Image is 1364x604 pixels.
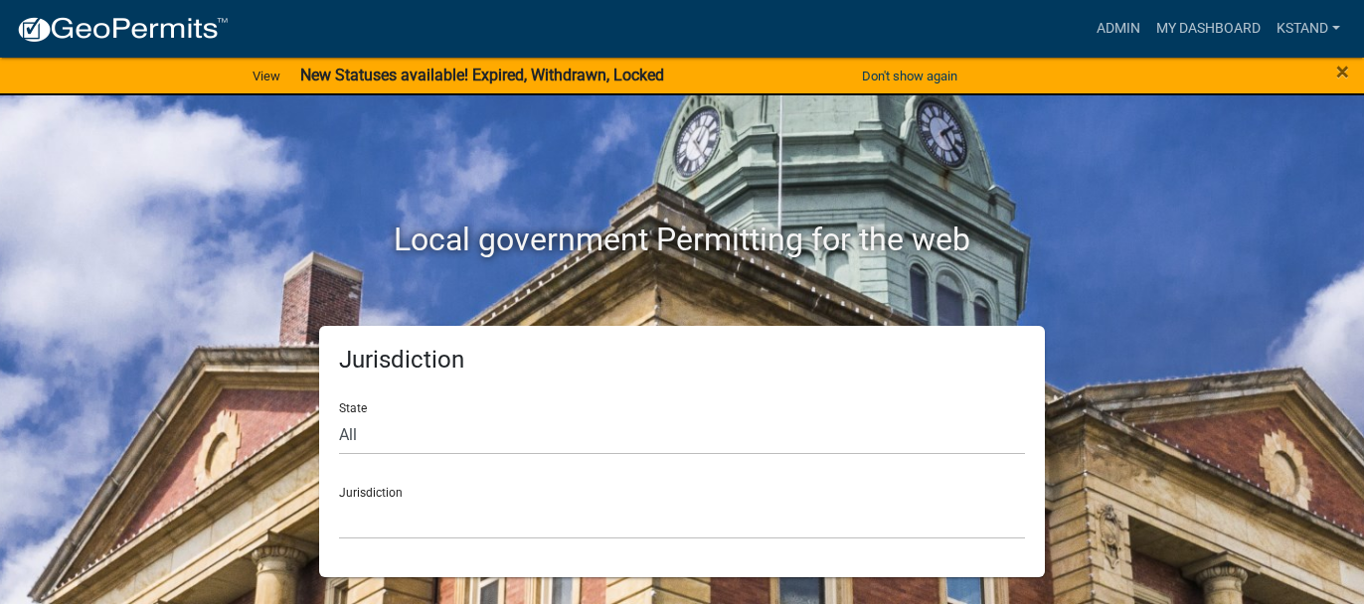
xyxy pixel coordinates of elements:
a: Admin [1089,10,1148,48]
a: View [245,60,288,92]
h5: Jurisdiction [339,346,1025,375]
button: Close [1336,60,1349,83]
a: kstand [1269,10,1348,48]
h2: Local government Permitting for the web [130,221,1234,258]
strong: New Statuses available! Expired, Withdrawn, Locked [300,66,664,84]
button: Don't show again [854,60,965,92]
span: × [1336,58,1349,85]
a: My Dashboard [1148,10,1269,48]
